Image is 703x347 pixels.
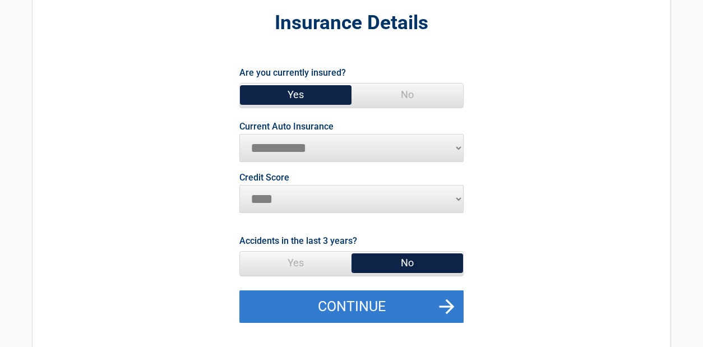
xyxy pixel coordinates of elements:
label: Accidents in the last 3 years? [239,233,357,248]
label: Current Auto Insurance [239,122,334,131]
span: Yes [240,252,351,274]
span: No [351,252,463,274]
span: No [351,84,463,106]
label: Credit Score [239,173,289,182]
button: Continue [239,290,464,323]
h2: Insurance Details [94,10,609,36]
span: Yes [240,84,351,106]
label: Are you currently insured? [239,65,346,80]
